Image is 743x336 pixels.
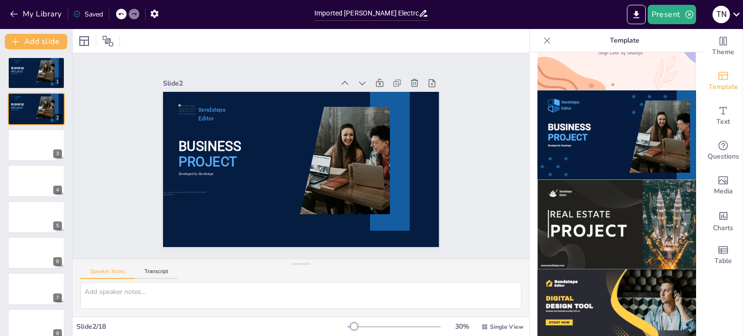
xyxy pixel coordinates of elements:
[314,6,418,20] input: Insert title
[8,165,65,197] div: 4
[80,268,135,279] button: Speaker Notes
[53,77,62,86] div: 1
[716,117,730,127] span: Text
[389,164,423,179] span: Developed by Sendsteps
[73,10,103,19] div: Saved
[704,29,743,64] div: Change the overall theme
[102,35,114,47] span: Position
[704,168,743,203] div: Add images, graphics, shapes or video
[713,5,730,24] button: T N
[11,67,24,70] span: BUSINESS
[53,293,62,302] div: 7
[8,129,65,161] div: 3
[53,114,62,122] div: 2
[7,6,66,22] button: My Library
[537,90,696,180] img: thumb-10.png
[537,180,696,269] img: thumb-11.png
[714,256,732,266] span: Table
[371,216,387,227] span: Editor
[361,163,421,196] span: PROJECT
[8,273,65,305] div: 7
[53,221,62,230] div: 5
[8,93,65,125] div: 2
[76,33,92,49] div: Layout
[15,60,21,61] span: Sendsteps
[627,5,646,24] button: Export to PowerPoint
[704,99,743,133] div: Add text boxes
[11,109,18,110] span: Developed by Sendsteps
[15,96,21,98] span: Sendsteps
[135,268,178,279] button: Transcript
[53,257,62,266] div: 6
[11,106,23,109] span: PROJECT
[704,133,743,168] div: Get real-time input from your audience
[712,47,734,58] span: Theme
[15,62,18,63] span: Editor
[713,223,733,234] span: Charts
[11,70,23,73] span: PROJECT
[11,102,24,106] span: BUSINESS
[704,64,743,99] div: Add ready made slides
[353,176,417,210] span: BUSINESS
[714,186,733,197] span: Media
[708,151,739,162] span: Questions
[704,238,743,273] div: Add a table
[15,98,18,99] span: Editor
[53,149,62,158] div: 3
[709,82,738,92] span: Template
[76,322,348,331] div: Slide 2 / 18
[8,237,65,269] div: 6
[450,322,474,331] div: 30 %
[8,201,65,233] div: 5
[704,203,743,238] div: Add charts and graphs
[8,57,65,89] div: 1
[555,29,694,52] p: Template
[713,6,730,23] div: T N
[5,34,67,49] button: Add slide
[490,323,523,331] span: Single View
[357,220,385,235] span: Sendsteps
[53,186,62,194] div: 4
[648,5,696,24] button: Present
[245,210,411,272] div: Slide 2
